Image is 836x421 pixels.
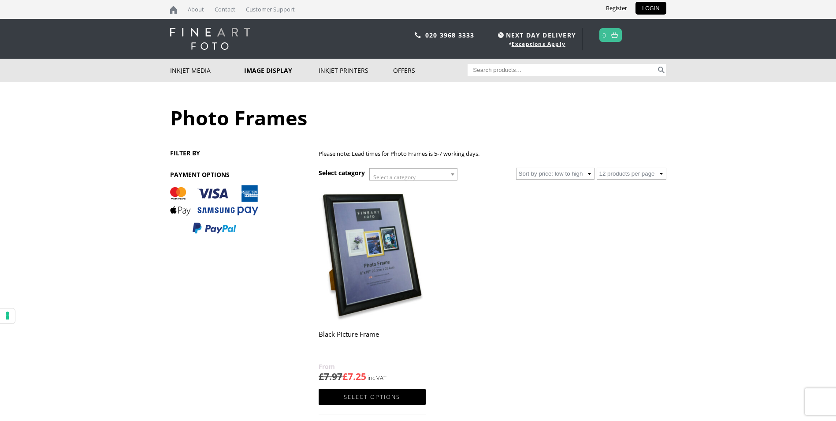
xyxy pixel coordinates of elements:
span: Select a category [373,173,416,181]
a: Select options for “Black Picture Frame” [319,389,425,405]
a: Image Display [244,59,319,82]
p: Please note: Lead times for Photo Frames is 5-7 working days. [319,149,666,159]
img: phone.svg [415,32,421,38]
img: logo-white.svg [170,28,250,50]
a: LOGIN [635,2,666,15]
a: Offers [393,59,468,82]
bdi: 7.97 [319,370,342,383]
a: Inkjet Media [170,59,245,82]
a: 020 3968 3333 [425,31,475,39]
h2: Black Picture Frame [319,326,425,361]
img: PAYMENT OPTIONS [170,185,258,234]
a: Exceptions Apply [512,40,565,48]
a: Inkjet Printers [319,59,393,82]
img: Black Picture Frame [319,187,425,320]
span: £ [342,370,348,383]
button: Search [656,64,666,76]
a: Black Picture Frame £7.97£7.25 [319,187,425,383]
h3: PAYMENT OPTIONS [170,170,274,179]
a: 0 [602,29,606,41]
h1: Photo Frames [170,104,666,131]
img: basket.svg [611,32,618,38]
span: NEXT DAY DELIVERY [496,30,576,40]
select: Shop order [516,168,594,180]
h3: FILTER BY [170,149,274,157]
bdi: 7.25 [342,370,366,383]
img: time.svg [498,32,504,38]
span: £ [319,370,324,383]
h3: Select category [319,169,365,177]
a: Register [599,2,634,15]
input: Search products… [468,64,656,76]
